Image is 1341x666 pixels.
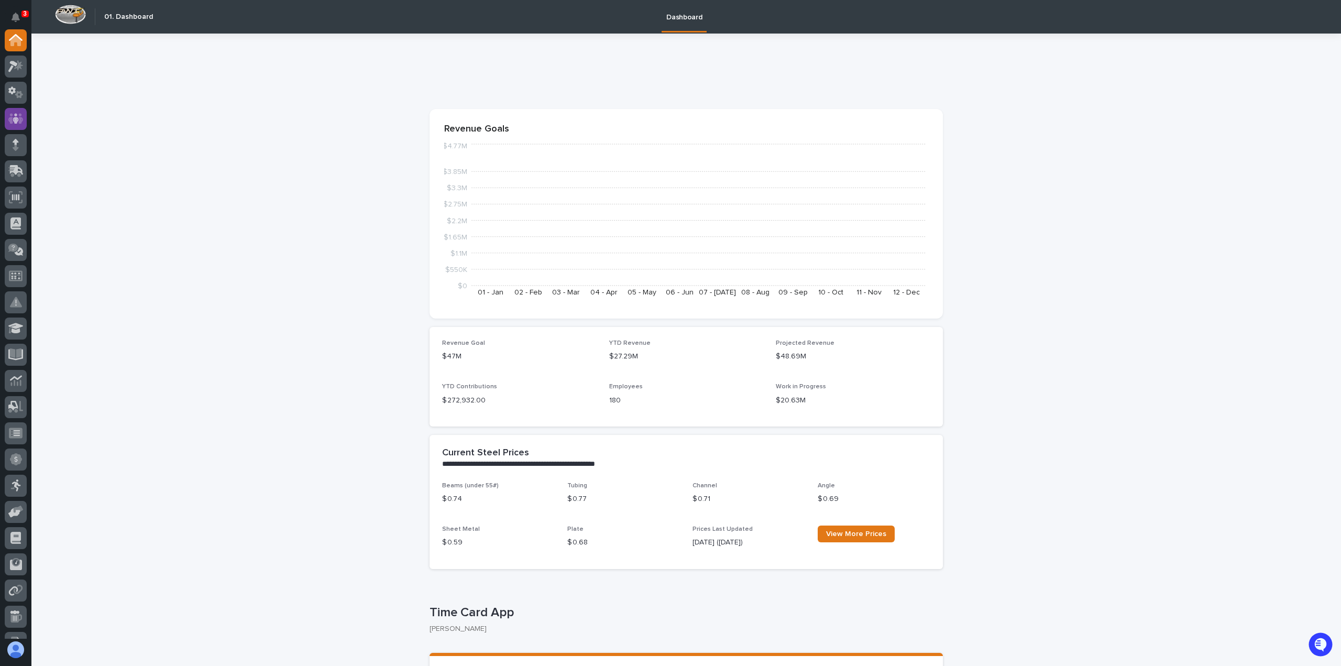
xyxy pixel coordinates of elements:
text: 04 - Apr [590,289,618,296]
span: Projected Revenue [776,340,834,346]
div: We're available if you need us! [36,127,133,135]
span: Plate [567,526,584,532]
p: $ 0.59 [442,537,555,548]
span: Prices Last Updated [693,526,753,532]
p: $ 0.71 [693,494,805,505]
tspan: $2.75M [443,201,467,208]
a: Powered byPylon [74,193,127,202]
img: Workspace Logo [55,5,86,24]
iframe: Open customer support [1307,631,1336,660]
text: 05 - May [628,289,656,296]
p: Welcome 👋 [10,41,191,58]
p: $ 0.77 [567,494,680,505]
text: 11 - Nov [856,289,882,296]
button: users-avatar [5,639,27,661]
span: Tubing [567,483,587,489]
p: $ 272,932.00 [442,395,597,406]
div: Start new chat [36,116,172,127]
p: 180 [609,395,764,406]
p: [PERSON_NAME] [430,625,935,634]
span: Employees [609,384,643,390]
button: Notifications [5,6,27,28]
p: $ 0.74 [442,494,555,505]
tspan: $1.65M [444,233,467,241]
span: YTD Contributions [442,384,497,390]
text: 06 - Jun [666,289,694,296]
p: $ 0.69 [818,494,930,505]
span: Sheet Metal [442,526,480,532]
p: $48.69M [776,351,930,362]
tspan: $1.1M [450,249,467,257]
div: Notifications3 [13,13,27,29]
span: Help Docs [21,168,57,179]
span: View More Prices [826,530,886,538]
p: Revenue Goals [444,124,928,135]
span: YTD Revenue [609,340,651,346]
text: 02 - Feb [514,289,542,296]
p: $47M [442,351,597,362]
text: 09 - Sep [778,289,808,296]
p: 3 [23,10,27,17]
text: 08 - Aug [741,289,770,296]
img: Stacker [10,10,31,31]
input: Clear [27,84,173,95]
h2: 01. Dashboard [104,13,153,21]
tspan: $0 [458,282,467,290]
text: 07 - [DATE] [699,289,736,296]
span: Revenue Goal [442,340,485,346]
button: Start new chat [178,119,191,132]
tspan: $550K [445,266,467,273]
span: Beams (under 55#) [442,483,499,489]
div: 📖 [10,169,19,178]
span: Work in Progress [776,384,826,390]
tspan: $2.2M [447,217,467,224]
span: Channel [693,483,717,489]
text: 01 - Jan [478,289,503,296]
tspan: $3.3M [447,184,467,192]
tspan: $4.77M [443,143,467,150]
img: 1736555164131-43832dd5-751b-4058-ba23-39d91318e5a0 [10,116,29,135]
p: $ 0.68 [567,537,680,548]
a: View More Prices [818,526,895,542]
p: How can we help? [10,58,191,75]
p: Time Card App [430,605,939,620]
h2: Current Steel Prices [442,447,529,459]
p: $20.63M [776,395,930,406]
tspan: $3.85M [443,168,467,176]
p: [DATE] ([DATE]) [693,537,805,548]
p: $27.29M [609,351,764,362]
text: 10 - Oct [818,289,843,296]
span: Pylon [104,194,127,202]
a: 📖Help Docs [6,164,61,183]
text: 03 - Mar [552,289,580,296]
span: Angle [818,483,835,489]
text: 12 - Dec [893,289,920,296]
